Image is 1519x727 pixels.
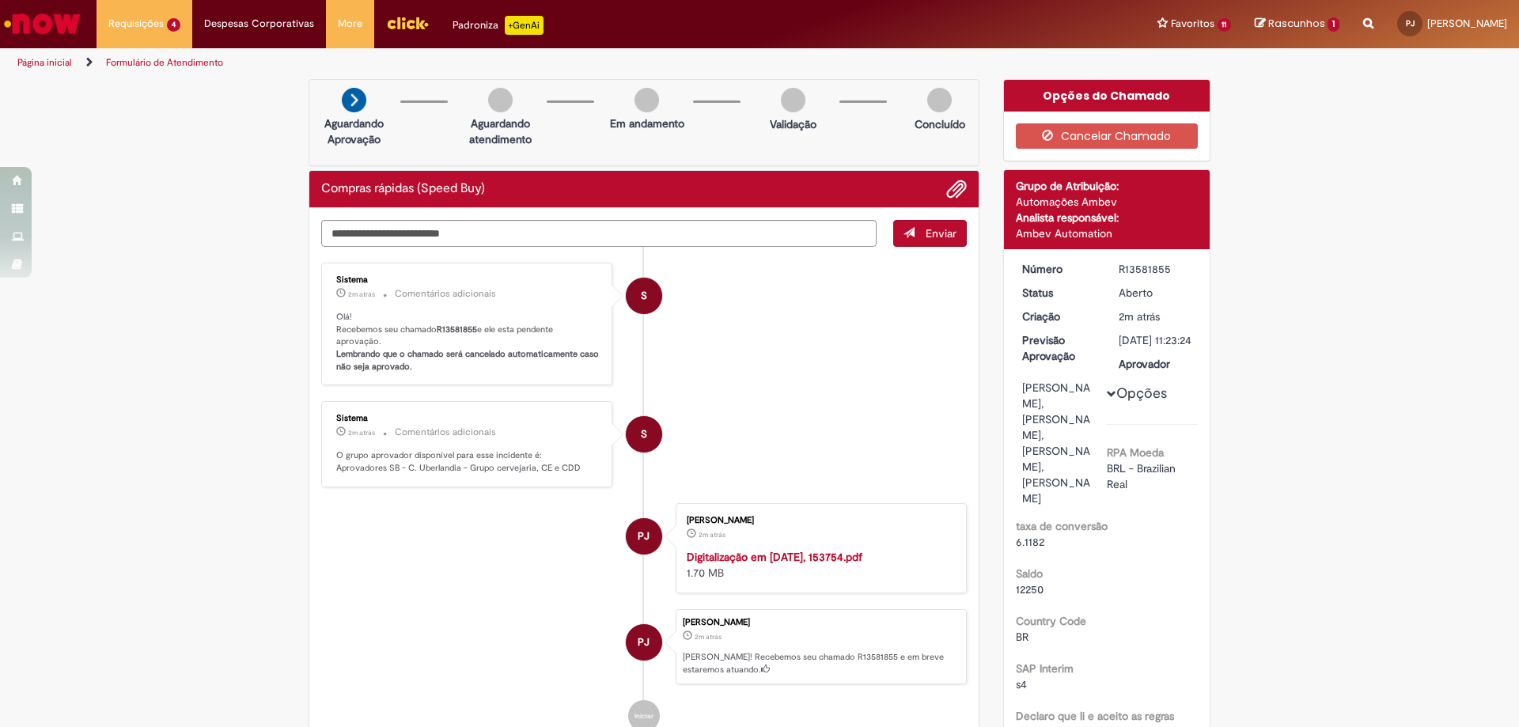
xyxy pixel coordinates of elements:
span: Requisições [108,16,164,32]
div: Opções do Chamado [1004,80,1210,112]
div: R13581855 [1119,261,1192,277]
p: O grupo aprovador disponível para esse incidente é: Aprovadores SB - C. Uberlandia - Grupo cervej... [336,449,600,474]
dt: Criação [1010,309,1108,324]
p: [PERSON_NAME]! Recebemos seu chamado R13581855 e em breve estaremos atuando. [683,651,958,676]
img: click_logo_yellow_360x200.png [386,11,429,35]
div: Pedro Antonio De Souza Junior [626,624,662,661]
li: Pedro Antonio De Souza Junior [321,609,967,685]
b: R13581855 [437,324,477,335]
p: Em andamento [610,115,684,131]
div: System [626,416,662,452]
div: Ambev Automation [1016,225,1199,241]
span: 2m atrás [699,530,725,540]
div: [PERSON_NAME] [687,516,950,525]
span: Rascunhos [1268,16,1325,31]
time: 30/09/2025 14:23:24 [695,632,722,642]
span: 6.1182 [1016,535,1044,549]
div: 1.70 MB [687,549,950,581]
textarea: Digite sua mensagem aqui... [321,220,877,247]
span: 12250 [1016,582,1044,596]
time: 30/09/2025 14:23:32 [348,428,375,437]
p: Aguardando Aprovação [316,115,392,147]
b: Saldo [1016,566,1043,581]
div: [PERSON_NAME] [683,618,958,627]
time: 30/09/2025 14:23:24 [1119,309,1160,324]
img: img-circle-grey.png [488,88,513,112]
button: Enviar [893,220,967,247]
button: Adicionar anexos [946,179,967,199]
div: System [626,278,662,314]
a: Página inicial [17,56,72,69]
small: Comentários adicionais [395,426,496,439]
div: [PERSON_NAME], [PERSON_NAME], [PERSON_NAME], [PERSON_NAME] [1022,380,1096,506]
img: img-circle-grey.png [634,88,659,112]
img: ServiceNow [2,8,83,40]
div: [DATE] 11:23:24 [1119,332,1192,348]
span: [PERSON_NAME] [1427,17,1507,30]
span: More [338,16,362,32]
img: arrow-next.png [342,88,366,112]
span: s4 [1016,677,1027,691]
span: 2m atrás [348,428,375,437]
span: Enviar [926,226,956,240]
span: PJ [1406,18,1415,28]
button: Cancelar Chamado [1016,123,1199,149]
p: Aguardando atendimento [462,115,539,147]
b: taxa de conversão [1016,519,1108,533]
a: Digitalização em [DATE], 153754.pdf [687,550,862,564]
span: BR [1016,630,1028,644]
div: Automações Ambev [1016,194,1199,210]
img: img-circle-grey.png [927,88,952,112]
time: 30/09/2025 14:23:36 [348,290,375,299]
span: PJ [638,623,650,661]
h2: Compras rápidas (Speed Buy) Histórico de tíquete [321,182,485,196]
span: 2m atrás [1119,309,1160,324]
div: Sistema [336,275,600,285]
p: Concluído [915,116,965,132]
dt: Previsão Aprovação [1010,332,1108,364]
b: RPA Moeda [1107,445,1164,460]
div: 30/09/2025 14:23:24 [1119,309,1192,324]
div: Pedro Antonio De Souza Junior [626,518,662,555]
p: Validação [770,116,816,132]
a: Rascunhos [1255,17,1339,32]
dt: Aprovador [1107,356,1204,372]
dt: Status [1010,285,1108,301]
div: Aberto [1119,285,1192,301]
span: S [641,277,647,315]
b: SAP Interim [1016,661,1074,676]
time: 30/09/2025 14:23:18 [699,530,725,540]
p: +GenAi [505,16,544,35]
b: Country Code [1016,614,1086,628]
span: 2m atrás [695,632,722,642]
span: 11 [1218,18,1232,32]
ul: Trilhas de página [12,48,1001,78]
div: Sistema [336,414,600,423]
a: Formulário de Atendimento [106,56,223,69]
dt: Número [1010,261,1108,277]
span: Despesas Corporativas [204,16,314,32]
p: Olá! Recebemos seu chamado e ele esta pendente aprovação. [336,311,600,373]
span: 2m atrás [348,290,375,299]
span: Favoritos [1171,16,1214,32]
span: 4 [167,18,180,32]
b: Lembrando que o chamado será cancelado automaticamente caso não seja aprovado. [336,348,601,373]
div: Padroniza [453,16,544,35]
span: S [641,415,647,453]
img: img-circle-grey.png [781,88,805,112]
span: 1 [1328,17,1339,32]
span: BRL - Brazilian Real [1107,461,1179,491]
span: PJ [638,517,650,555]
small: Comentários adicionais [395,287,496,301]
div: Analista responsável: [1016,210,1199,225]
div: Grupo de Atribuição: [1016,178,1199,194]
